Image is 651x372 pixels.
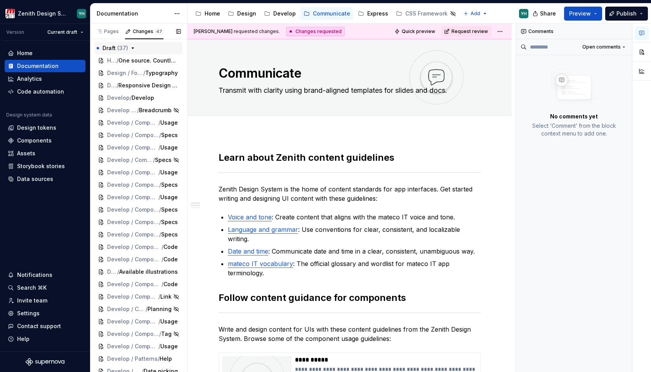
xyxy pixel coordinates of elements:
span: Usage [160,318,178,325]
div: Settings [17,309,40,317]
a: Design [225,7,259,20]
div: Pages [96,28,119,35]
span: Code [163,280,178,288]
span: / [116,57,118,64]
span: Publish [616,10,637,17]
span: Planning [148,305,172,313]
span: / [159,206,161,214]
span: / [158,193,160,201]
button: Request review [442,26,491,37]
span: Specs [161,218,178,226]
div: Invite team [17,297,47,304]
div: Zenith Design System [18,10,68,17]
a: Home [192,7,223,20]
div: Design system data [6,112,52,118]
span: / [159,231,161,238]
a: Design / Foundations/Responsive Design for Touch Devices [95,79,182,92]
div: Storybook stories [17,162,65,170]
div: Code automation [17,88,64,96]
a: Code automation [5,85,85,98]
p: : Use conventions for clear, consistent, and localizable writing. [228,225,481,243]
span: Develop / Components / Form elements / Toggle [107,231,159,238]
a: Express [355,7,391,20]
span: Specs [161,181,178,189]
span: Usage [160,342,178,350]
span: Typography [145,69,178,77]
div: Home [17,49,33,57]
span: Quick preview [402,28,435,35]
span: One source. Countless constellations. [118,57,178,64]
span: / [143,69,145,77]
a: Develop / Components / Icons / Functional icon/Code [95,241,182,253]
strong: Follow content guidance for components [219,292,406,303]
span: Develop / Components / Icons / Object icon [107,256,161,263]
span: Usage [160,144,178,151]
button: Quick preview [392,26,439,37]
a: Components [5,134,85,147]
button: Share [529,7,561,21]
button: Preview [564,7,602,21]
span: / [159,218,161,226]
span: Design / Foundations [107,69,143,77]
span: 47 [155,28,163,35]
textarea: Transmit with clarity using brand-aligned templates for slides and docs. [217,84,479,97]
span: Share [540,10,556,17]
a: Develop / Components / Form elements / Select / Multi/Usage [95,191,182,203]
button: Help [5,333,85,345]
span: Request review [451,28,488,35]
span: Preview [569,10,591,17]
span: Develop / Components / Card [107,119,158,127]
span: Specs [161,206,178,214]
div: YH [521,10,527,17]
button: Zenith Design SystemYH [2,5,89,22]
p: Zenith Design System is the home of content standards for app interfaces. Get started writing and... [219,184,481,203]
span: Open comments [582,44,621,50]
span: Develop / Components / Table [107,318,158,325]
span: / [158,144,160,151]
span: Develop / Components / Illustrations [107,280,161,288]
button: Add [461,8,490,19]
a: Assets [5,147,85,160]
span: / [137,106,139,114]
a: Develop/Develop [95,92,182,104]
a: Design / Foundations/Typography [95,67,182,79]
span: / [158,119,160,127]
span: Draft [102,44,128,52]
span: Develop / Components [107,106,137,114]
span: / [117,268,119,276]
span: Code [163,256,178,263]
a: Develop / Patterns/Help [95,353,182,365]
p: Write and design content for UIs with these content guidelines from the Zenith Design System. Bro... [219,325,481,343]
a: Storybook stories [5,160,85,172]
div: Design [237,10,256,17]
span: Add [470,10,480,17]
span: Specs [161,131,178,139]
div: Documentation [17,62,59,70]
span: / [158,293,160,301]
span: Develop / Components [107,305,146,313]
div: Contact support [17,322,61,330]
span: / [158,318,160,325]
span: Usage [160,169,178,176]
span: / [161,243,163,251]
p: Select ‘Comment’ from the block context menu to add one. [525,122,623,137]
span: Usage [160,119,178,127]
img: e95d57dd-783c-4905-b3fc-0c5af85c8823.png [5,9,15,18]
div: Version [6,29,24,35]
span: Develop / Components / Form elements / Textarea [107,218,159,226]
a: Develop / Components/Breadcrumb [95,104,182,116]
div: Search ⌘K [17,284,47,292]
span: / [116,82,118,89]
div: Express [367,10,388,17]
a: Develop / Components / Table/Usage [95,315,182,328]
span: Develop / Components / Form elements / Select / Select [107,169,158,176]
div: Analytics [17,75,42,83]
button: Contact support [5,320,85,332]
a: Develop / Components / Tooltip/Usage [95,340,182,353]
div: Home [205,10,220,17]
span: Develop / Components / Form elements / Select / Multi [107,206,159,214]
a: Home/One source. Countless constellations. [95,54,182,67]
svg: Supernova Logo [26,358,64,366]
span: Tag [161,330,172,338]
